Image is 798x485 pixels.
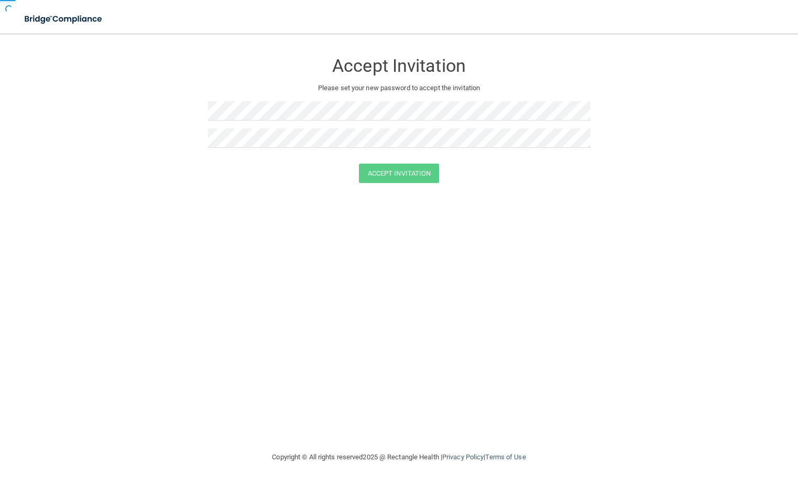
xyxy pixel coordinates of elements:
[216,82,583,94] p: Please set your new password to accept the invitation
[485,453,526,461] a: Terms of Use
[442,453,484,461] a: Privacy Policy
[359,164,440,183] button: Accept Invitation
[16,8,112,30] img: bridge_compliance_login_screen.278c3ca4.svg
[208,440,591,474] div: Copyright © All rights reserved 2025 @ Rectangle Health | |
[208,56,591,76] h3: Accept Invitation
